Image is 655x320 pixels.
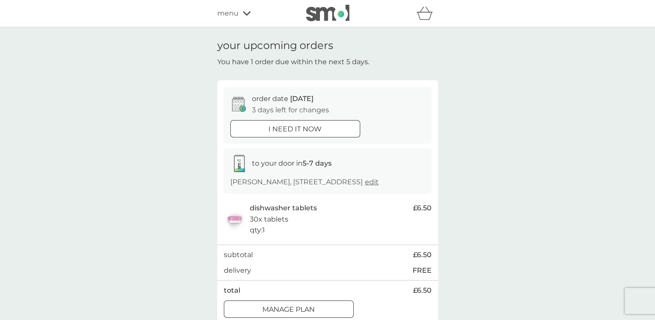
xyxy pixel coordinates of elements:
[217,56,369,68] p: You have 1 order due within the next 5 days.
[224,300,354,318] button: Manage plan
[413,249,432,261] span: £6.50
[416,5,438,22] div: basket
[217,8,239,19] span: menu
[250,225,265,236] p: qty : 1
[290,95,313,103] span: [DATE]
[306,5,349,21] img: smol
[230,176,379,188] p: [PERSON_NAME], [STREET_ADDRESS]
[413,265,432,276] p: FREE
[250,202,317,214] p: dishwasher tablets
[224,285,240,296] p: total
[217,39,333,52] h1: your upcoming orders
[262,304,315,315] p: Manage plan
[252,93,313,104] p: order date
[230,120,360,137] button: i need it now
[252,104,329,116] p: 3 days left for changes
[252,159,332,167] span: to your door in
[224,265,251,276] p: delivery
[365,178,379,186] a: edit
[224,249,253,261] p: subtotal
[413,202,432,214] span: £6.50
[303,159,332,167] strong: 5-7 days
[413,285,432,296] span: £6.50
[250,214,288,225] p: 30x tablets
[268,124,322,135] p: i need it now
